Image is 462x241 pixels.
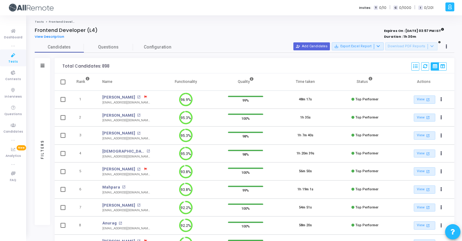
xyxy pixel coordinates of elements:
mat-icon: open_in_new [425,223,431,228]
a: View Description [35,35,69,39]
span: 100% [241,115,250,121]
span: Top Performer [355,151,378,155]
th: Rank [70,73,96,91]
div: Total Candidates: 898 [62,64,109,69]
span: Candidates [35,44,84,50]
strong: Duration : 1h 30m [384,34,416,39]
mat-icon: person_add_alt [296,44,300,49]
div: 56m 50s [299,169,312,174]
a: View [414,131,435,140]
button: Actions [437,221,445,230]
span: 100% [241,223,250,229]
a: [PERSON_NAME] [102,94,135,100]
span: Interviews [5,94,22,99]
a: [PERSON_NAME] [102,112,135,119]
div: [EMAIL_ADDRESS][DOMAIN_NAME] [102,226,150,231]
span: New [17,145,26,150]
span: C [393,6,397,10]
mat-icon: open_in_new [137,95,140,99]
nav: breadcrumb [35,20,454,24]
th: Functionality [156,73,216,91]
span: T [374,6,378,10]
th: Actions [395,73,454,91]
mat-icon: open_in_new [122,185,125,189]
a: [DEMOGRAPHIC_DATA] [102,148,145,154]
a: [PERSON_NAME] [102,202,135,208]
th: Quality [216,73,275,91]
div: [EMAIL_ADDRESS][DOMAIN_NAME] [102,190,150,195]
button: Actions [437,113,445,122]
span: Top Performer [355,223,378,227]
button: Download PDF Reports [385,42,437,50]
td: 3 [70,126,96,145]
span: Candidates [3,129,23,134]
div: [EMAIL_ADDRESS][DOMAIN_NAME] [102,118,150,123]
div: [EMAIL_ADDRESS][DOMAIN_NAME] [102,154,150,159]
span: Contests [5,77,21,82]
a: [PERSON_NAME] [102,166,135,172]
mat-icon: open_in_new [137,132,140,135]
span: Questions [4,112,22,117]
span: Questions [84,44,133,50]
span: Top Performer [355,205,378,209]
span: Tests [8,59,18,64]
mat-icon: open_in_new [137,168,140,171]
mat-icon: open_in_new [147,150,150,153]
button: Actions [437,149,445,158]
td: 4 [70,145,96,163]
img: logo [8,2,54,14]
div: 48m 17s [299,97,312,102]
span: 100% [241,205,250,211]
button: Actions [437,167,445,176]
button: Add Candidates [293,42,330,50]
strong: Expires On : [DATE] 03:57 PM IST [384,27,444,33]
mat-icon: save_alt [334,44,339,49]
span: | [414,4,415,11]
td: 8 [70,216,96,235]
span: View Description [35,34,64,39]
div: [EMAIL_ADDRESS][DOMAIN_NAME] [102,136,150,141]
span: Frontend Developer (L4) [49,20,87,24]
a: Anurag [102,220,117,226]
button: Actions [437,131,445,140]
div: [EMAIL_ADDRESS][DOMAIN_NAME] [102,208,150,213]
span: Top Performer [355,97,378,101]
div: View Options [431,62,447,71]
td: 5 [70,162,96,181]
span: FAQ [10,178,16,183]
mat-icon: open_in_new [425,97,431,102]
a: Tests [35,20,44,24]
a: View [414,221,435,230]
mat-icon: open_in_new [425,115,431,120]
button: Actions [437,185,445,194]
div: 1h 35s [300,115,311,120]
th: Status [335,73,395,91]
mat-icon: open_in_new [425,133,431,138]
td: 2 [70,109,96,127]
a: View [414,167,435,176]
div: Name [102,78,112,85]
span: Dashboard [4,35,22,40]
a: View [414,204,435,212]
a: View [414,95,435,104]
div: 1h 20m 39s [296,151,314,156]
a: Mahpara [102,184,120,190]
div: Time taken [296,78,315,85]
mat-icon: open_in_new [425,169,431,174]
mat-icon: open_in_new [137,114,140,117]
span: 98% [242,133,249,139]
button: Export Excel Report [332,42,384,50]
span: 100% [241,169,250,175]
div: Filters [40,115,45,183]
span: Top Performer [355,133,378,137]
mat-icon: open_in_new [425,151,431,156]
span: 99% [242,187,249,193]
span: Top Performer [355,187,378,191]
span: 99% [242,97,249,103]
div: 58m 20s [299,223,312,228]
a: View [414,150,435,158]
td: 1 [70,91,96,109]
mat-icon: open_in_new [119,222,122,225]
